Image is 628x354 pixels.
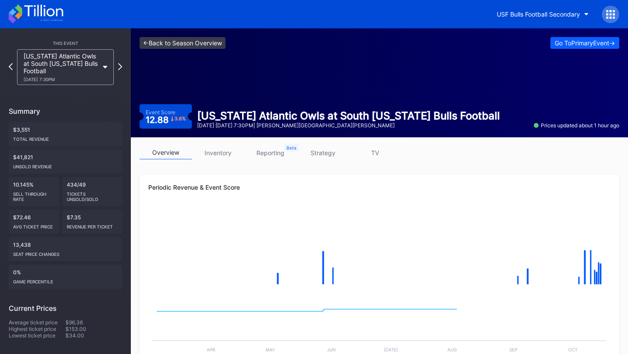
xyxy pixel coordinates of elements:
div: Go To Primary Event -> [555,39,615,47]
a: strategy [297,146,349,160]
button: Go ToPrimaryEvent-> [550,37,619,49]
text: Oct [568,347,577,352]
div: Highest ticket price [9,326,65,332]
div: 12.88 [146,116,186,124]
div: $3,551 [9,122,122,146]
text: Aug [447,347,457,352]
div: Sell Through Rate [13,188,55,202]
div: Summary [9,107,122,116]
div: 3.8 % [174,116,186,121]
div: seat price changes [13,248,118,257]
div: Unsold Revenue [13,160,118,169]
text: Jun [327,347,336,352]
div: 434/49 [62,177,123,206]
div: [DATE] [DATE] 7:30PM | [PERSON_NAME][GEOGRAPHIC_DATA][PERSON_NAME] [197,122,500,129]
button: USF Bulls Football Secondary [490,6,595,22]
a: <-Back to Season Overview [140,37,225,49]
div: $7.35 [62,210,123,234]
div: [DATE] 7:30PM [24,77,99,82]
div: Total Revenue [13,133,118,142]
text: [DATE] [384,347,398,352]
div: Periodic Revenue & Event Score [148,184,611,191]
a: TV [349,146,401,160]
div: [US_STATE] Atlantic Owls at South [US_STATE] Bulls Football [197,109,500,122]
div: $96.36 [65,319,122,326]
div: Avg ticket price [13,221,55,229]
div: $34.00 [65,332,122,339]
div: Game percentile [13,276,118,284]
div: Lowest ticket price [9,332,65,339]
div: Prices updated about 1 hour ago [534,122,619,129]
div: $41,821 [9,150,122,174]
a: reporting [244,146,297,160]
div: [US_STATE] Atlantic Owls at South [US_STATE] Bulls Football [24,52,99,82]
div: Event Score [146,109,175,116]
div: USF Bulls Football Secondary [497,10,580,18]
div: This Event [9,41,122,46]
div: Current Prices [9,304,122,313]
div: Tickets Unsold/Sold [67,188,118,202]
div: $72.46 [9,210,59,234]
text: Apr [207,347,215,352]
a: inventory [192,146,244,160]
div: Average ticket price [9,319,65,326]
div: $153.00 [65,326,122,332]
a: overview [140,146,192,160]
div: Revenue per ticket [67,221,118,229]
div: 13,438 [9,237,122,261]
div: 10.145% [9,177,59,206]
svg: Chart title [148,206,611,293]
text: May [266,347,275,352]
text: Sep [509,347,517,352]
div: 0% [9,265,122,289]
